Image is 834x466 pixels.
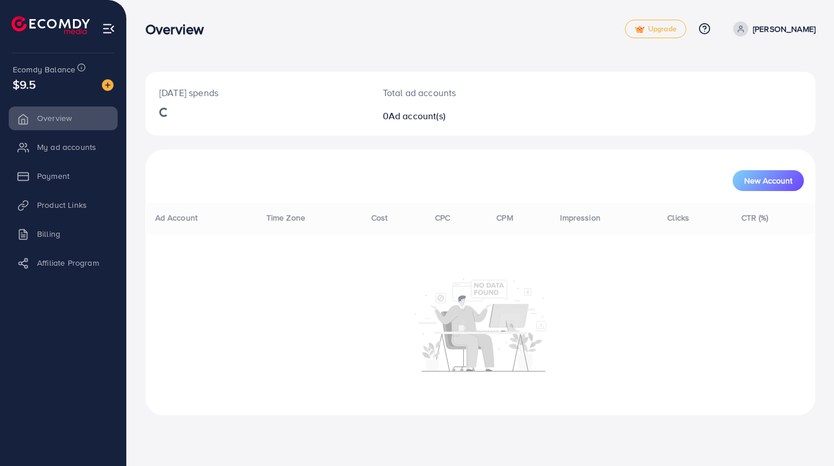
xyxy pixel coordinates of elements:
h2: 0 [383,111,522,122]
span: Ecomdy Balance [13,64,75,75]
img: menu [102,22,115,35]
h3: Overview [145,21,213,38]
span: $9.5 [13,76,36,93]
p: [PERSON_NAME] [753,22,815,36]
img: image [102,79,114,91]
p: Total ad accounts [383,86,522,100]
a: [PERSON_NAME] [729,21,815,36]
span: New Account [744,177,792,185]
span: Ad account(s) [389,109,445,122]
button: New Account [733,170,804,191]
img: tick [635,25,645,34]
a: tickUpgrade [625,20,686,38]
span: Upgrade [635,25,676,34]
p: [DATE] spends [159,86,355,100]
img: logo [12,16,90,34]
